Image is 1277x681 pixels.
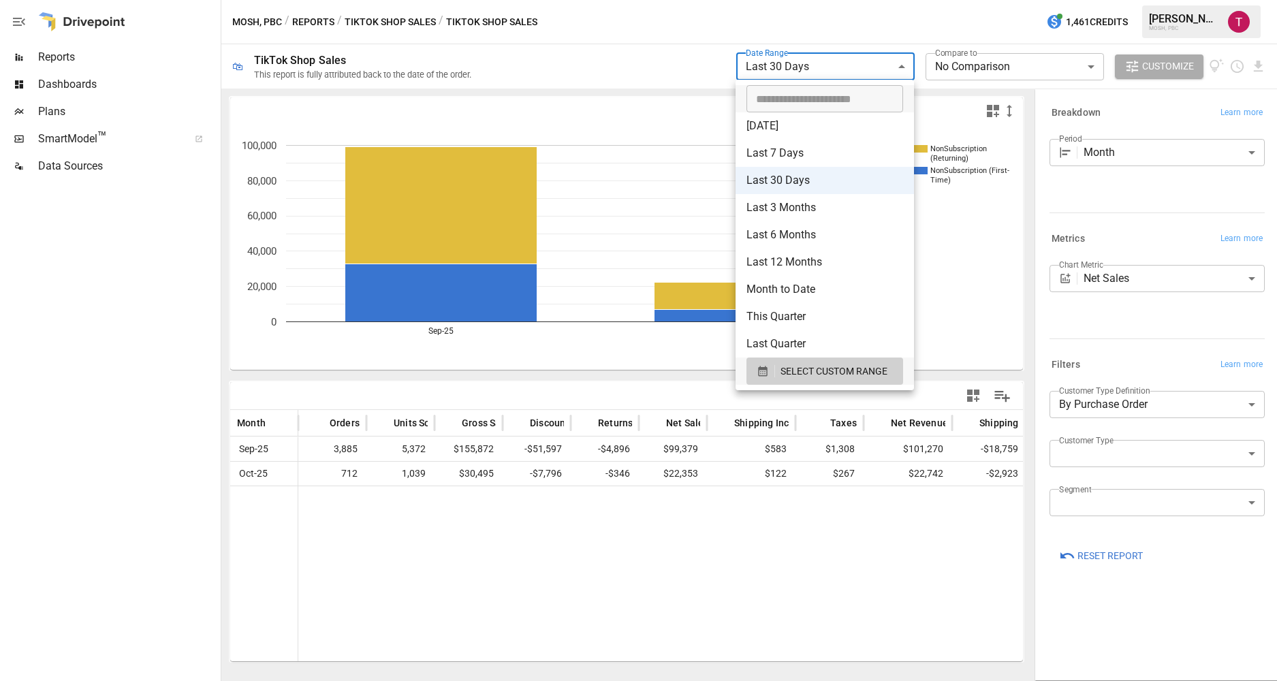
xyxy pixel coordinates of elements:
[781,363,887,380] span: SELECT CUSTOM RANGE
[736,140,914,167] li: Last 7 Days
[736,194,914,221] li: Last 3 Months
[736,112,914,140] li: [DATE]
[746,358,903,385] button: SELECT CUSTOM RANGE
[736,303,914,330] li: This Quarter
[736,221,914,249] li: Last 6 Months
[736,249,914,276] li: Last 12 Months
[736,167,914,194] li: Last 30 Days
[736,276,914,303] li: Month to Date
[736,330,914,358] li: Last Quarter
